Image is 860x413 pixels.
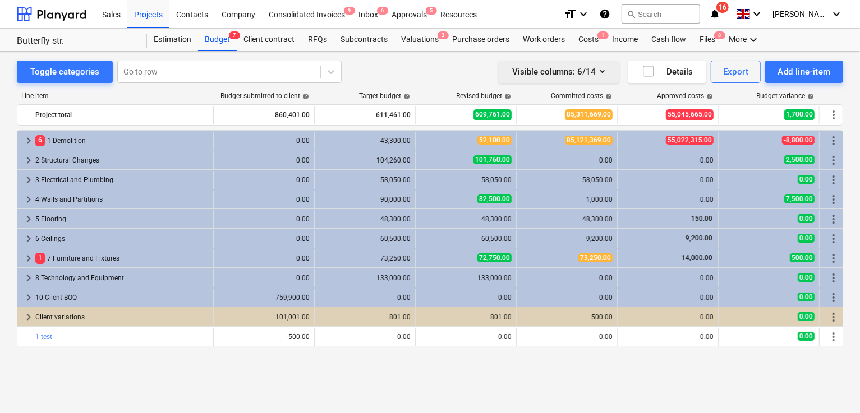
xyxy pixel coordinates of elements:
span: More actions [827,252,840,265]
a: Work orders [516,29,572,51]
div: Visible columns : 6/14 [512,64,606,79]
span: keyboard_arrow_right [22,212,35,226]
div: Budget variance [756,92,814,100]
span: 0.00 [798,234,815,243]
span: 5 [426,7,437,15]
span: search [627,10,636,18]
div: 801.00 [420,313,512,321]
span: help [704,93,713,100]
a: RFQs [301,29,334,51]
div: 10 Client BOQ [35,289,209,307]
a: Budget7 [198,29,237,51]
span: 0.00 [798,332,815,341]
div: 133,000.00 [319,274,411,282]
div: 7 Furniture and Fixtures [35,249,209,267]
div: Toggle categories [30,64,99,79]
span: 52,100.00 [477,136,512,145]
div: Committed costs [551,92,612,100]
div: 0.00 [218,215,310,223]
div: 8 Technology and Equipment [35,269,209,287]
a: Estimation [147,29,198,51]
span: More actions [827,154,840,167]
span: 1 [597,31,609,39]
button: Search [622,4,700,24]
div: 133,000.00 [420,274,512,282]
span: 55,022,315.00 [666,136,714,145]
button: Add line-item [765,61,843,83]
span: keyboard_arrow_right [22,154,35,167]
div: 0.00 [218,254,310,262]
i: keyboard_arrow_down [747,33,760,47]
span: help [401,93,410,100]
button: Visible columns:6/14 [499,61,619,83]
span: 72,750.00 [477,253,512,262]
span: More actions [827,310,840,324]
div: 43,300.00 [319,137,411,145]
div: 3 Electrical and Plumbing [35,171,209,189]
span: 0.00 [798,214,815,223]
div: Costs [572,29,605,51]
div: Budget [198,29,237,51]
div: Files [693,29,722,51]
a: Files8 [693,29,722,51]
span: help [502,93,511,100]
span: 7,500.00 [784,194,815,203]
div: 2 Structural Changes [35,151,209,169]
div: 0.00 [622,313,714,321]
span: More actions [827,212,840,226]
div: 0.00 [319,294,411,301]
div: 0.00 [521,156,613,164]
div: 9,200.00 [521,235,613,243]
span: 609,761.00 [473,109,512,120]
div: Client variations [35,308,209,326]
a: Purchase orders [445,29,516,51]
a: Cash flow [645,29,693,51]
span: 150.00 [690,215,714,222]
i: keyboard_arrow_down [750,7,764,21]
div: 48,300.00 [319,215,411,223]
button: Export [711,61,761,83]
i: format_size [563,7,577,21]
div: Butterfly str. [17,35,134,47]
a: Valuations3 [394,29,445,51]
span: keyboard_arrow_right [22,291,35,304]
button: Toggle categories [17,61,113,83]
i: keyboard_arrow_down [577,7,590,21]
div: 0.00 [622,196,714,203]
div: Client contract [237,29,301,51]
div: 5 Flooring [35,210,209,228]
div: 0.00 [420,294,512,301]
span: keyboard_arrow_right [22,252,35,265]
span: 9,200.00 [684,234,714,242]
a: Income [605,29,645,51]
div: 6 Ceilings [35,230,209,248]
div: 48,300.00 [420,215,512,223]
div: 48,300.00 [521,215,613,223]
span: More actions [827,134,840,147]
div: 58,050.00 [521,176,613,184]
span: -8,800.00 [782,136,815,145]
span: 0.00 [798,312,815,321]
i: notifications [709,7,720,21]
div: Add line-item [778,64,831,79]
span: keyboard_arrow_right [22,134,35,147]
span: 9 [344,7,355,15]
div: 0.00 [521,274,613,282]
div: 0.00 [622,274,714,282]
div: 0.00 [622,333,714,341]
div: 611,461.00 [319,106,411,124]
div: 759,900.00 [218,294,310,301]
div: 1,000.00 [521,196,613,203]
div: 0.00 [622,156,714,164]
div: 0.00 [218,235,310,243]
span: More actions [827,232,840,245]
i: keyboard_arrow_down [830,7,843,21]
span: More actions [827,291,840,304]
span: 1,700.00 [784,109,815,120]
span: 2,500.00 [784,155,815,164]
div: More [722,29,767,51]
span: More actions [827,173,840,187]
span: 82,500.00 [477,194,512,203]
div: 101,001.00 [218,313,310,321]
